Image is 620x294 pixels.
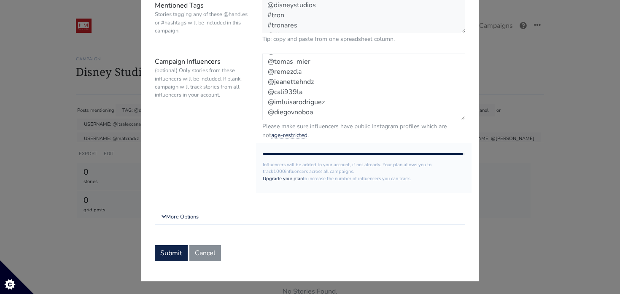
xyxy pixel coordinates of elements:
[155,245,188,261] button: Submit
[262,54,465,120] textarea: @rollingstoneenespanol @itsalexcanales @brujacore @perolike @lavaleshowla @delosangelestimes @mat...
[155,11,250,35] small: Stories tagging any of these @handles or #hashtags will be included in this campaign.
[263,175,465,183] p: to increase the number of influencers you can track.
[155,210,465,225] a: More Options
[189,245,221,261] button: Cancel
[148,54,256,140] label: Campaign Influencers
[263,175,303,182] a: Upgrade your plan
[262,122,465,140] small: Please make sure influencers have public Instagram profiles which are not .
[262,35,465,43] small: Tip: copy and paste from one spreadsheet column.
[155,67,250,99] small: (optional) Only stories from these influencers will be included. If blank, campaign will track st...
[271,131,307,139] a: age-restricted
[256,143,472,193] div: Influencers will be added to your account, if not already. Your plan allows you to track influenc...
